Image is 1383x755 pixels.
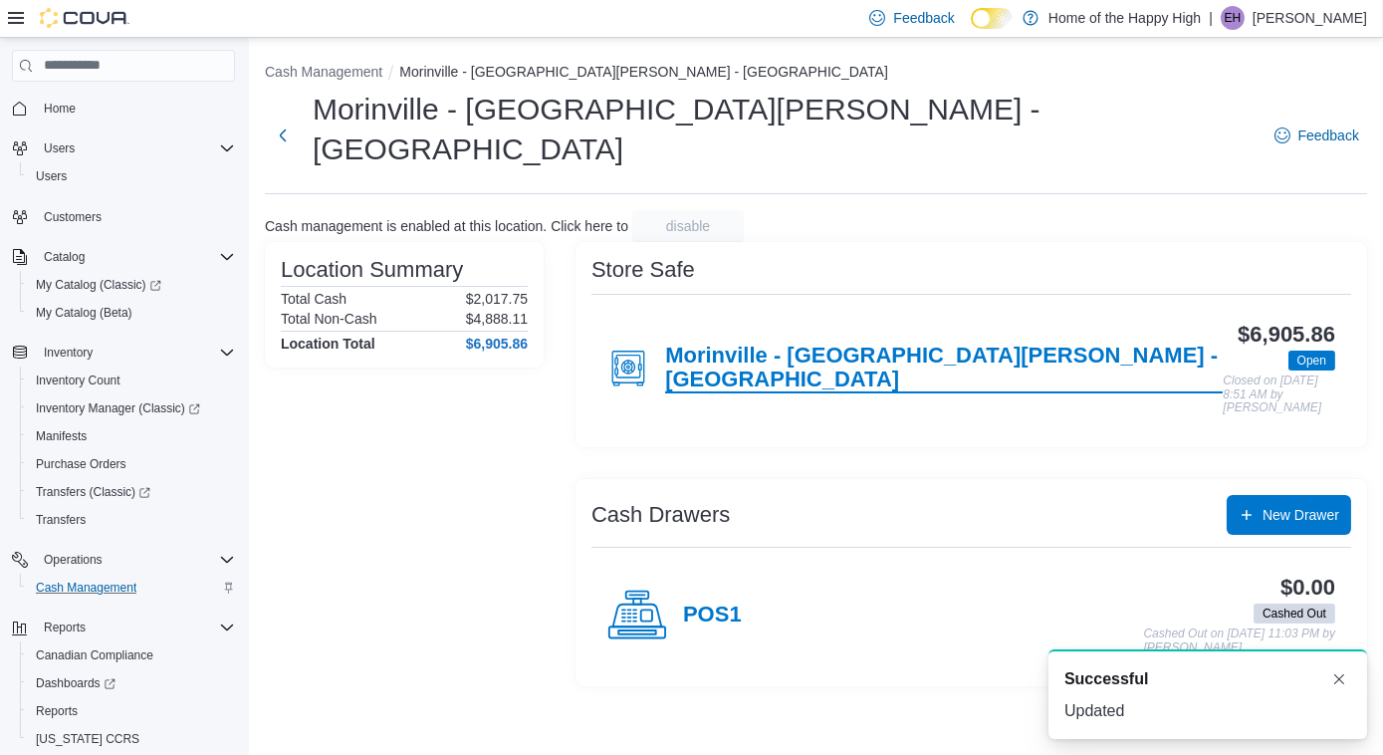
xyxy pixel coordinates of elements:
[36,245,93,269] button: Catalog
[1263,505,1339,525] span: New Drawer
[1225,6,1242,30] span: EH
[1143,628,1335,654] p: Cashed Out on [DATE] 11:03 PM by [PERSON_NAME]
[683,603,742,629] h4: POS1
[466,311,528,327] p: $4,888.11
[971,8,1013,29] input: Dark Mode
[1298,126,1359,145] span: Feedback
[36,373,120,388] span: Inventory Count
[28,424,235,448] span: Manifests
[28,727,235,751] span: Washington CCRS
[281,258,463,282] h3: Location Summary
[36,168,67,184] span: Users
[1209,6,1213,30] p: |
[28,480,158,504] a: Transfers (Classic)
[28,396,235,420] span: Inventory Manager (Classic)
[20,450,243,478] button: Purchase Orders
[36,484,150,500] span: Transfers (Classic)
[265,62,1367,86] nav: An example of EuiBreadcrumbs
[4,546,243,574] button: Operations
[1238,323,1335,347] h3: $6,905.86
[1253,6,1367,30] p: [PERSON_NAME]
[20,697,243,725] button: Reports
[28,699,86,723] a: Reports
[28,452,235,476] span: Purchase Orders
[28,508,94,532] a: Transfers
[44,140,75,156] span: Users
[44,620,86,635] span: Reports
[36,400,200,416] span: Inventory Manager (Classic)
[20,574,243,602] button: Cash Management
[20,725,243,753] button: [US_STATE] CCRS
[313,90,1255,169] h1: Morinville - [GEOGRAPHIC_DATA][PERSON_NAME] - [GEOGRAPHIC_DATA]
[28,576,235,600] span: Cash Management
[1221,6,1245,30] div: Evelyn Horner
[28,164,75,188] a: Users
[28,164,235,188] span: Users
[1064,699,1351,723] div: Updated
[28,396,208,420] a: Inventory Manager (Classic)
[44,209,102,225] span: Customers
[36,341,235,365] span: Inventory
[28,699,235,723] span: Reports
[1267,116,1367,155] a: Feedback
[20,367,243,394] button: Inventory Count
[36,204,235,229] span: Customers
[28,452,134,476] a: Purchase Orders
[36,647,153,663] span: Canadian Compliance
[44,345,93,361] span: Inventory
[466,336,528,352] h4: $6,905.86
[36,428,87,444] span: Manifests
[1254,604,1335,624] span: Cashed Out
[265,64,382,80] button: Cash Management
[36,205,110,229] a: Customers
[265,116,301,155] button: Next
[36,305,132,321] span: My Catalog (Beta)
[28,369,128,392] a: Inventory Count
[20,478,243,506] a: Transfers (Classic)
[591,503,730,527] h3: Cash Drawers
[20,669,243,697] a: Dashboards
[1227,495,1351,535] button: New Drawer
[20,299,243,327] button: My Catalog (Beta)
[971,29,972,30] span: Dark Mode
[28,424,95,448] a: Manifests
[1064,667,1148,691] span: Successful
[36,616,235,639] span: Reports
[4,243,243,271] button: Catalog
[591,258,695,282] h3: Store Safe
[666,216,710,236] span: disable
[44,552,103,568] span: Operations
[20,394,243,422] a: Inventory Manager (Classic)
[28,671,123,695] a: Dashboards
[1297,352,1326,370] span: Open
[1280,576,1335,600] h3: $0.00
[28,273,169,297] a: My Catalog (Classic)
[20,271,243,299] a: My Catalog (Classic)
[20,162,243,190] button: Users
[36,277,161,293] span: My Catalog (Classic)
[28,576,144,600] a: Cash Management
[4,202,243,231] button: Customers
[28,727,147,751] a: [US_STATE] CCRS
[1327,667,1351,691] button: Dismiss toast
[1288,351,1335,371] span: Open
[4,339,243,367] button: Inventory
[36,341,101,365] button: Inventory
[28,369,235,392] span: Inventory Count
[36,456,126,472] span: Purchase Orders
[28,643,161,667] a: Canadian Compliance
[281,311,377,327] h6: Total Non-Cash
[665,344,1223,393] h4: Morinville - [GEOGRAPHIC_DATA][PERSON_NAME] - [GEOGRAPHIC_DATA]
[28,671,235,695] span: Dashboards
[36,675,115,691] span: Dashboards
[28,508,235,532] span: Transfers
[28,273,235,297] span: My Catalog (Classic)
[893,8,954,28] span: Feedback
[36,512,86,528] span: Transfers
[36,703,78,719] span: Reports
[44,101,76,117] span: Home
[1263,605,1326,623] span: Cashed Out
[466,291,528,307] p: $2,017.75
[4,94,243,123] button: Home
[265,218,628,234] p: Cash management is enabled at this location. Click here to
